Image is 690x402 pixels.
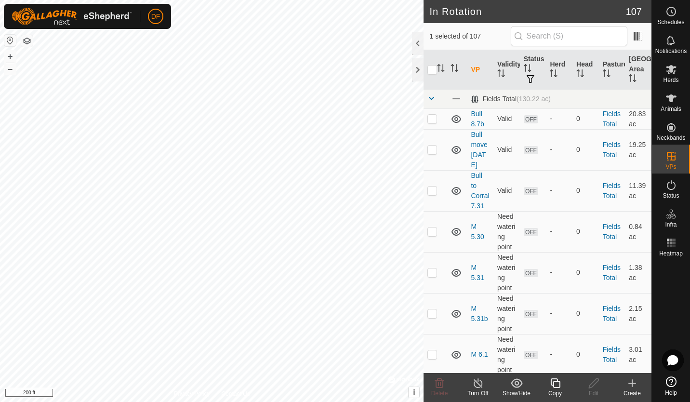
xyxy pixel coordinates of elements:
div: - [550,268,569,278]
span: 1 selected of 107 [429,31,510,41]
td: 0 [572,108,599,129]
a: Contact Us [221,389,250,398]
a: Bull move [DATE] [471,131,487,169]
span: DF [151,12,160,22]
td: 0 [572,252,599,293]
div: - [550,227,569,237]
td: 0 [572,170,599,211]
a: M 5.30 [471,223,484,241]
td: Valid [493,129,520,170]
th: Pasture [599,50,625,90]
td: 1.38 ac [625,252,651,293]
div: - [550,308,569,319]
img: Gallagher Logo [12,8,132,25]
a: Fields Total [603,110,621,128]
span: Notifications [655,48,687,54]
span: (130.22 ac) [517,95,551,103]
span: i [413,388,415,396]
span: Neckbands [656,135,685,141]
a: Fields Total [603,305,621,322]
a: Fields Total [603,346,621,363]
p-sorticon: Activate to sort [497,71,505,79]
td: Need watering point [493,252,520,293]
div: Edit [574,389,613,398]
span: OFF [524,310,538,318]
span: OFF [524,187,538,195]
div: Copy [536,389,574,398]
span: OFF [524,228,538,236]
td: 20.83 ac [625,108,651,129]
a: M 5.31b [471,305,488,322]
span: Schedules [657,19,684,25]
a: Fields Total [603,141,621,159]
th: VP [467,50,493,90]
a: Help [652,373,690,400]
p-sorticon: Activate to sort [451,66,458,73]
div: - [550,145,569,155]
span: Infra [665,222,677,228]
span: Herds [663,77,678,83]
h2: In Rotation [429,6,625,17]
span: 107 [626,4,642,19]
th: Status [520,50,546,90]
td: 0.84 ac [625,211,651,252]
a: M 5.31 [471,264,484,281]
div: - [550,114,569,124]
input: Search (S) [511,26,627,46]
td: Valid [493,108,520,129]
p-sorticon: Activate to sort [437,66,445,73]
div: Turn Off [459,389,497,398]
span: Status [663,193,679,199]
p-sorticon: Activate to sort [603,71,610,79]
td: Need watering point [493,211,520,252]
td: 3.01 ac [625,334,651,375]
th: Validity [493,50,520,90]
div: Create [613,389,651,398]
div: - [550,349,569,360]
span: Delete [431,390,448,397]
span: OFF [524,146,538,154]
td: 0 [572,211,599,252]
div: Fields Total [471,95,550,103]
span: Help [665,390,677,396]
a: Fields Total [603,223,621,241]
div: - [550,186,569,196]
button: Map Layers [21,35,33,47]
p-sorticon: Activate to sort [629,76,637,83]
th: Head [572,50,599,90]
p-sorticon: Activate to sort [524,66,531,73]
td: Need watering point [493,334,520,375]
th: Herd [546,50,572,90]
button: Reset Map [4,35,16,46]
span: Animals [661,106,681,112]
a: Bull 8.7b [471,110,484,128]
a: M 6.1 [471,350,488,358]
span: OFF [524,269,538,277]
span: Heatmap [659,251,683,256]
td: 2.15 ac [625,293,651,334]
td: 0 [572,129,599,170]
td: 0 [572,293,599,334]
td: Valid [493,170,520,211]
a: Privacy Policy [174,389,210,398]
a: Fields Total [603,264,621,281]
th: [GEOGRAPHIC_DATA] Area [625,50,651,90]
p-sorticon: Activate to sort [576,71,584,79]
p-sorticon: Activate to sort [550,71,557,79]
td: 19.25 ac [625,129,651,170]
button: – [4,63,16,75]
td: 11.39 ac [625,170,651,211]
button: + [4,51,16,62]
div: Show/Hide [497,389,536,398]
td: 0 [572,334,599,375]
td: Need watering point [493,293,520,334]
button: i [409,387,419,398]
span: OFF [524,115,538,123]
span: OFF [524,351,538,359]
a: Fields Total [603,182,621,200]
span: VPs [665,164,676,170]
a: Bull to Corral 7.31 [471,172,489,210]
